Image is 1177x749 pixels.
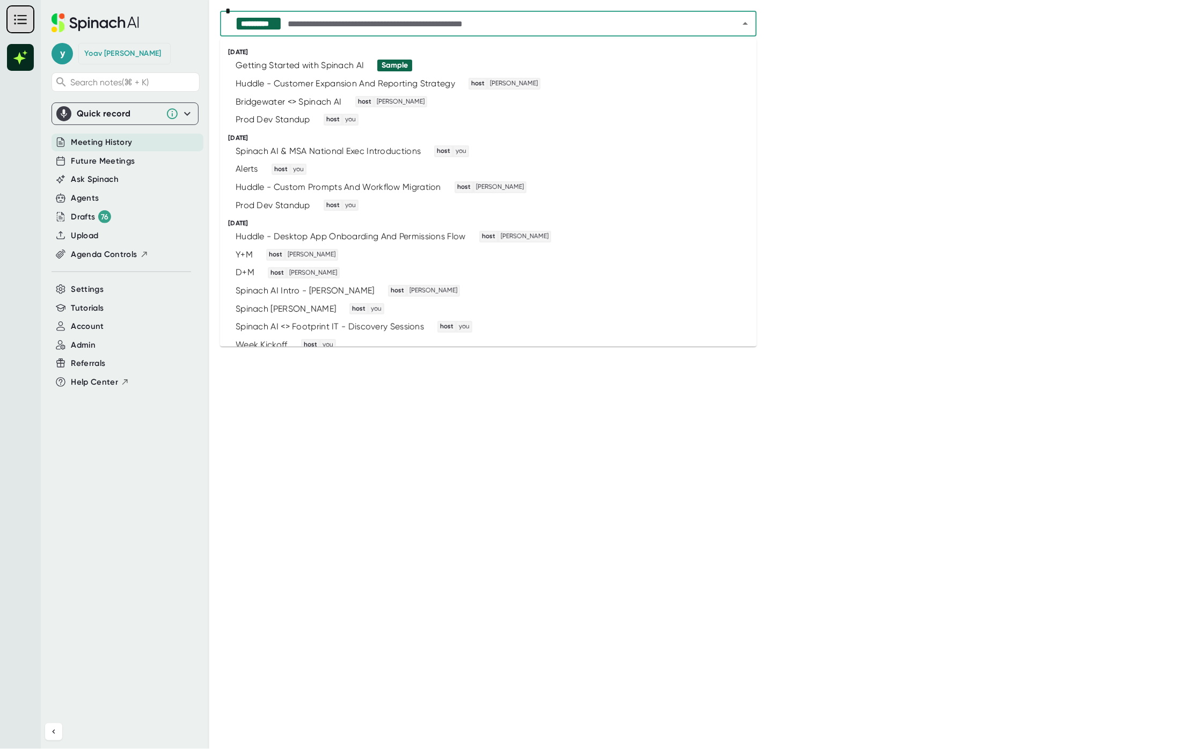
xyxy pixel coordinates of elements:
[56,103,194,124] div: Quick record
[228,134,757,142] div: [DATE]
[457,322,471,332] span: you
[435,146,452,156] span: host
[71,320,104,333] button: Account
[71,376,129,388] button: Help Center
[236,285,375,296] div: Spinach AI Intro - [PERSON_NAME]
[71,192,99,204] button: Agents
[302,340,319,350] span: host
[350,304,367,314] span: host
[470,79,486,89] span: host
[369,304,383,314] span: you
[228,48,757,56] div: [DATE]
[291,165,305,174] span: you
[273,165,289,174] span: host
[236,164,258,174] div: Alerts
[71,248,137,261] span: Agenda Controls
[236,78,455,89] div: Huddle - Customer Expansion And Reporting Strategy
[738,16,753,31] button: Close
[71,339,96,351] button: Admin
[236,231,466,242] div: Huddle - Desktop App Onboarding And Permissions Flow
[45,723,62,740] button: Collapse sidebar
[71,376,118,388] span: Help Center
[454,146,468,156] span: you
[71,210,111,223] div: Drafts
[71,136,132,149] button: Meeting History
[52,43,73,64] span: y
[267,250,284,260] span: host
[71,283,104,296] button: Settings
[269,268,286,278] span: host
[71,302,104,314] button: Tutorials
[98,210,111,223] div: 76
[71,230,98,242] button: Upload
[228,219,757,227] div: [DATE]
[474,182,525,192] span: [PERSON_NAME]
[356,97,373,107] span: host
[236,146,421,157] div: Spinach AI & MSA National Exec Introductions
[456,182,472,192] span: host
[236,249,253,260] div: Y+M
[71,155,135,167] button: Future Meetings
[480,232,497,241] span: host
[236,267,254,278] div: D+M
[375,97,426,107] span: [PERSON_NAME]
[236,200,310,211] div: Prod Dev Standup
[236,182,441,193] div: Huddle - Custom Prompts And Workflow Migration
[382,61,408,70] div: Sample
[286,250,337,260] span: [PERSON_NAME]
[236,60,364,71] div: Getting Started with Spinach AI
[325,115,341,124] span: host
[236,304,336,314] div: Spinach [PERSON_NAME]
[71,248,148,261] button: Agenda Controls
[236,97,342,107] div: Bridgewater <> Spinach AI
[408,286,459,296] span: [PERSON_NAME]
[499,232,550,241] span: [PERSON_NAME]
[343,115,357,124] span: you
[438,322,455,332] span: host
[236,340,288,350] div: Week Kickoff
[343,201,357,210] span: you
[236,114,310,125] div: Prod Dev Standup
[288,268,339,278] span: [PERSON_NAME]
[488,79,539,89] span: [PERSON_NAME]
[236,321,424,332] div: Spinach AI <> Footprint IT - Discovery Sessions
[325,201,341,210] span: host
[71,357,105,370] button: Referrals
[77,108,160,119] div: Quick record
[321,340,335,350] span: you
[71,173,119,186] button: Ask Spinach
[71,210,111,223] button: Drafts 76
[84,49,161,58] div: Yoav Grossman
[70,77,196,87] span: Search notes (⌘ + K)
[389,286,406,296] span: host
